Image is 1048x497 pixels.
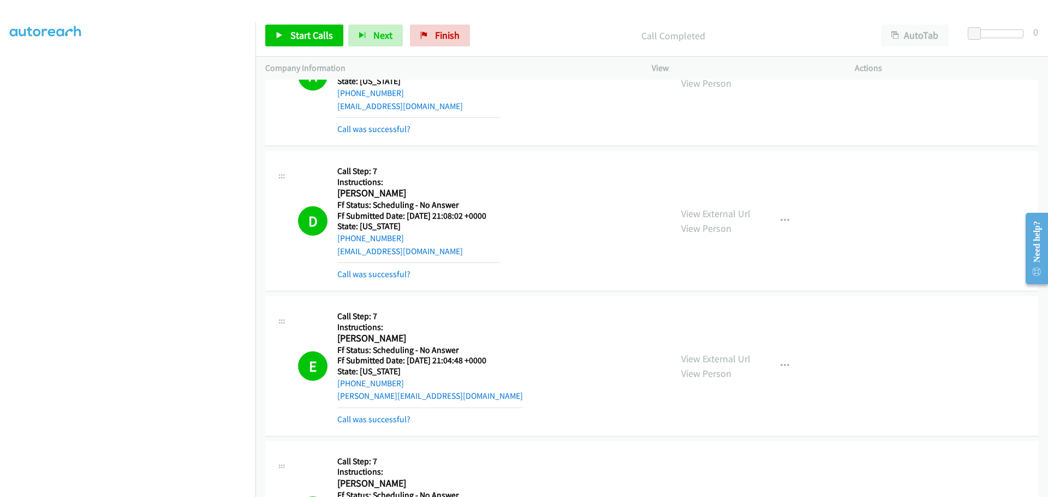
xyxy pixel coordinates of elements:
[337,177,500,188] h5: Instructions:
[373,29,392,41] span: Next
[681,207,751,220] a: View External Url
[681,222,731,235] a: View Person
[337,221,500,232] h5: State: [US_STATE]
[337,366,523,377] h5: State: [US_STATE]
[337,345,523,356] h5: Ff Status: Scheduling - No Answer
[337,187,500,200] h2: [PERSON_NAME]
[337,332,500,345] h2: [PERSON_NAME]
[337,233,404,243] a: [PHONE_NUMBER]
[337,466,500,477] h5: Instructions:
[337,355,523,366] h5: Ff Submitted Date: [DATE] 21:04:48 +0000
[485,28,861,43] p: Call Completed
[410,25,470,46] a: Finish
[337,166,500,177] h5: Call Step: 7
[290,29,333,41] span: Start Calls
[337,88,404,98] a: [PHONE_NUMBER]
[855,62,1038,75] p: Actions
[652,62,835,75] p: View
[337,269,410,279] a: Call was successful?
[337,211,500,221] h5: Ff Submitted Date: [DATE] 21:08:02 +0000
[1033,25,1038,39] div: 0
[265,25,343,46] a: Start Calls
[265,62,632,75] p: Company Information
[681,77,731,89] a: View Person
[337,391,523,401] a: [PERSON_NAME][EMAIL_ADDRESS][DOMAIN_NAME]
[337,76,500,87] h5: State: [US_STATE]
[681,367,731,380] a: View Person
[337,456,500,467] h5: Call Step: 7
[337,101,463,111] a: [EMAIL_ADDRESS][DOMAIN_NAME]
[298,351,327,381] h1: E
[337,124,410,134] a: Call was successful?
[337,477,500,490] h2: [PERSON_NAME]
[681,352,751,365] a: View External Url
[337,246,463,256] a: [EMAIL_ADDRESS][DOMAIN_NAME]
[1016,205,1048,292] iframe: Resource Center
[298,206,327,236] h1: D
[881,25,949,46] button: AutoTab
[337,378,404,388] a: [PHONE_NUMBER]
[337,322,523,333] h5: Instructions:
[348,25,403,46] button: Next
[973,29,1023,38] div: Delay between calls (in seconds)
[337,311,523,322] h5: Call Step: 7
[337,414,410,424] a: Call was successful?
[435,29,460,41] span: Finish
[337,200,500,211] h5: Ff Status: Scheduling - No Answer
